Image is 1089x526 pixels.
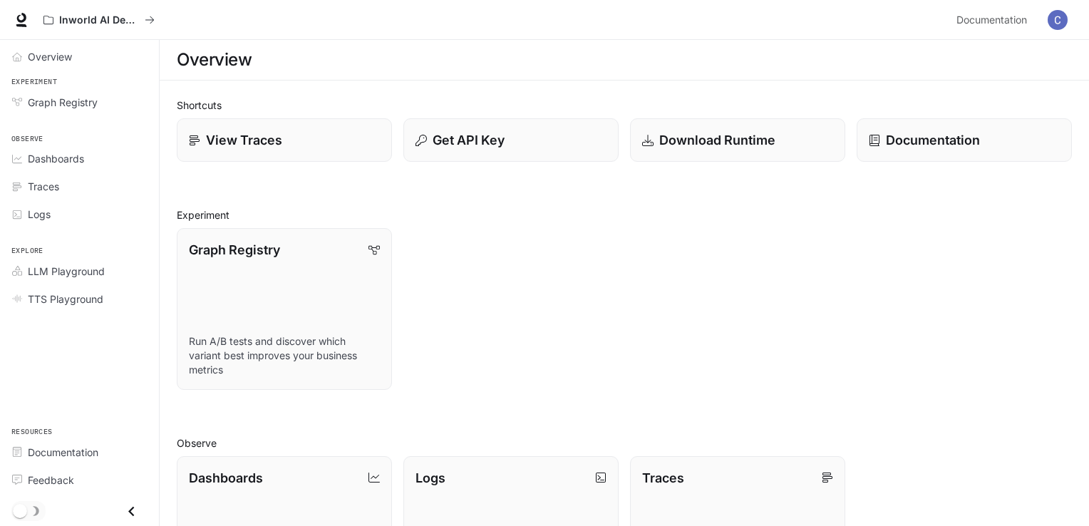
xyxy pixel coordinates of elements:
span: Dark mode toggle [13,502,27,518]
a: Logs [6,202,153,227]
a: Download Runtime [630,118,845,162]
p: Logs [416,468,445,488]
p: Get API Key [433,130,505,150]
a: Overview [6,44,153,69]
p: Run A/B tests and discover which variant best improves your business metrics [189,334,380,377]
span: Logs [28,207,51,222]
button: Get API Key [403,118,619,162]
h2: Observe [177,435,1072,450]
img: User avatar [1048,10,1068,30]
p: View Traces [206,130,282,150]
a: Documentation [951,6,1038,34]
p: Traces [642,468,684,488]
button: User avatar [1043,6,1072,34]
span: Overview [28,49,72,64]
a: Traces [6,174,153,199]
h2: Shortcuts [177,98,1072,113]
a: Feedback [6,468,153,493]
span: Dashboards [28,151,84,166]
a: LLM Playground [6,259,153,284]
a: TTS Playground [6,287,153,311]
a: Graph RegistryRun A/B tests and discover which variant best improves your business metrics [177,228,392,390]
span: TTS Playground [28,292,103,306]
h1: Overview [177,46,252,74]
span: Feedback [28,473,74,488]
button: All workspaces [37,6,161,34]
a: Graph Registry [6,90,153,115]
p: Download Runtime [659,130,775,150]
span: Documentation [956,11,1027,29]
a: Documentation [6,440,153,465]
p: Dashboards [189,468,263,488]
span: LLM Playground [28,264,105,279]
a: Documentation [857,118,1072,162]
button: Close drawer [115,497,148,526]
a: View Traces [177,118,392,162]
h2: Experiment [177,207,1072,222]
p: Documentation [886,130,980,150]
span: Traces [28,179,59,194]
a: Dashboards [6,146,153,171]
span: Graph Registry [28,95,98,110]
p: Inworld AI Demos [59,14,139,26]
span: Documentation [28,445,98,460]
p: Graph Registry [189,240,280,259]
